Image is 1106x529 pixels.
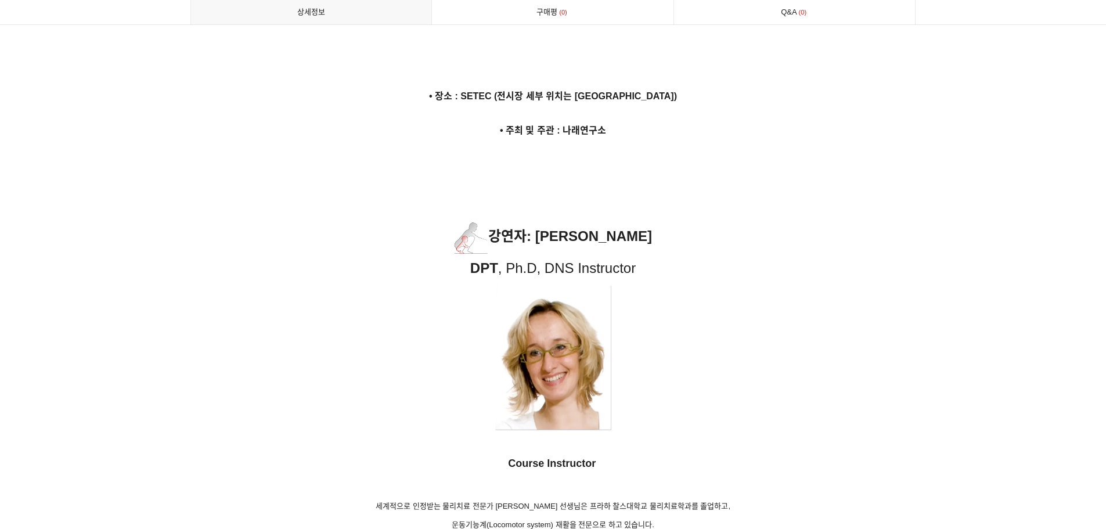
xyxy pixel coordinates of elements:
span: : [PERSON_NAME] [527,228,652,244]
span: 0 [797,6,809,19]
span: 강연자 [454,228,527,244]
span: 0 [557,6,569,19]
span: • 주최 및 주관 : 나래연구소 [500,125,606,135]
img: 44a1994a2107c.png [495,286,611,430]
p: 세계적으로 인정받는 물리치료 전문가 [PERSON_NAME] 선생님은 프라하 찰스대학교 물리치료학과를 졸업하고, [190,500,916,513]
strong: • 장소 : SETEC (전시장 세부 위치는 [GEOGRAPHIC_DATA]) [429,91,677,101]
span: , Ph.D, DNS Instructor [498,260,636,276]
img: 1597e3e65a0d2.png [454,222,488,254]
span: DPT [470,260,498,276]
span: Course Instructor [508,458,596,469]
